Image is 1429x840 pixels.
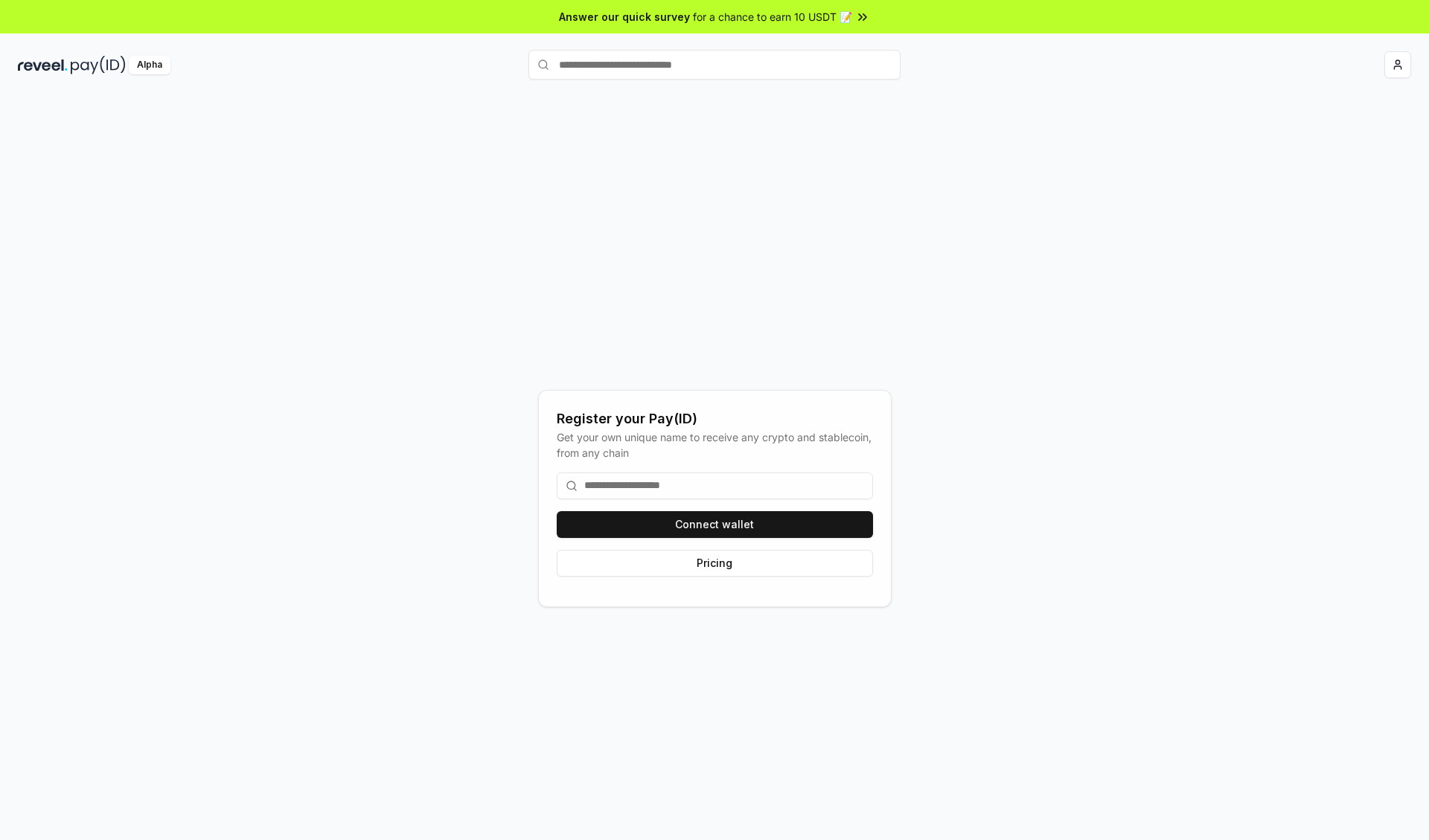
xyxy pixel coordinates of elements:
span: for a chance to earn 10 USDT 📝 [693,9,852,25]
div: Register your Pay(ID) [557,408,873,429]
span: Answer our quick survey [559,9,690,25]
button: Pricing [557,550,873,577]
img: pay_id [71,56,126,74]
button: Connect wallet [557,511,873,538]
div: Alpha [129,56,170,74]
div: Get your own unique name to receive any crypto and stablecoin, from any chain [557,429,873,461]
img: reveel_dark [18,56,68,74]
